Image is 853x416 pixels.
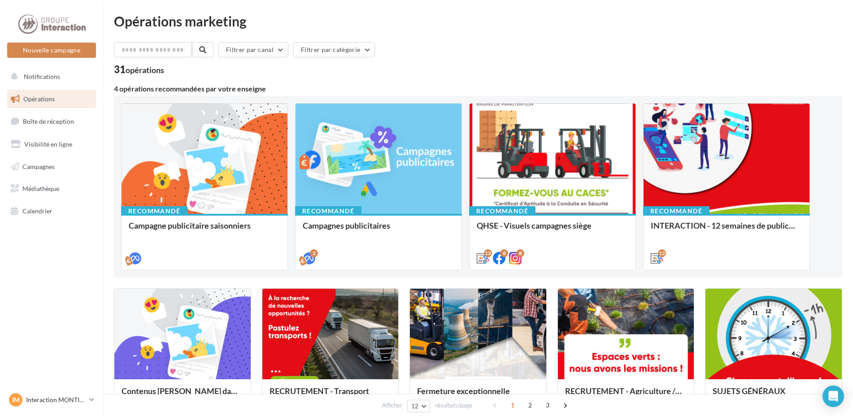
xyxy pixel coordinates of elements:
[12,395,20,404] span: IM
[22,162,55,170] span: Campagnes
[310,249,318,257] div: 2
[22,185,59,192] span: Médiathèque
[500,249,508,257] div: 8
[122,386,244,404] div: Contenus [PERSON_NAME] dans un esprit estival
[23,95,55,103] span: Opérations
[565,386,687,404] div: RECRUTEMENT - Agriculture / Espaces verts
[407,400,430,412] button: 12
[5,112,98,131] a: Boîte de réception
[5,202,98,221] a: Calendrier
[303,221,454,239] div: Campagnes publicitaires
[823,386,844,407] div: Open Intercom Messenger
[505,398,520,412] span: 1
[114,65,164,74] div: 31
[270,386,392,404] div: RECRUTEMENT - Transport
[26,395,86,404] p: Interaction MONTIGY
[7,391,96,408] a: IM Interaction MONTIGY
[484,249,492,257] div: 12
[295,206,361,216] div: Recommandé
[114,85,842,92] div: 4 opérations recommandées par votre enseigne
[713,386,835,404] div: SUJETS GÉNÉRAUX
[5,157,98,176] a: Campagnes
[417,386,539,404] div: Fermeture exceptionnelle
[469,206,535,216] div: Recommandé
[540,398,555,412] span: 3
[435,401,472,410] span: résultats/page
[126,66,164,74] div: opérations
[5,67,94,86] button: Notifications
[7,43,96,58] button: Nouvelle campagne
[5,135,98,154] a: Visibilité en ligne
[523,398,537,412] span: 2
[643,206,709,216] div: Recommandé
[293,42,375,57] button: Filtrer par catégorie
[382,401,402,410] span: Afficher
[658,249,666,257] div: 12
[121,206,187,216] div: Recommandé
[5,90,98,108] a: Opérations
[24,73,60,80] span: Notifications
[218,42,288,57] button: Filtrer par canal
[516,249,524,257] div: 8
[477,221,628,239] div: QHSE - Visuels campagnes siège
[651,221,802,239] div: INTERACTION - 12 semaines de publication
[114,14,842,28] div: Opérations marketing
[411,403,419,410] span: 12
[22,207,52,215] span: Calendrier
[129,221,280,239] div: Campagne publicitaire saisonniers
[24,140,72,148] span: Visibilité en ligne
[5,179,98,198] a: Médiathèque
[23,117,74,125] span: Boîte de réception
